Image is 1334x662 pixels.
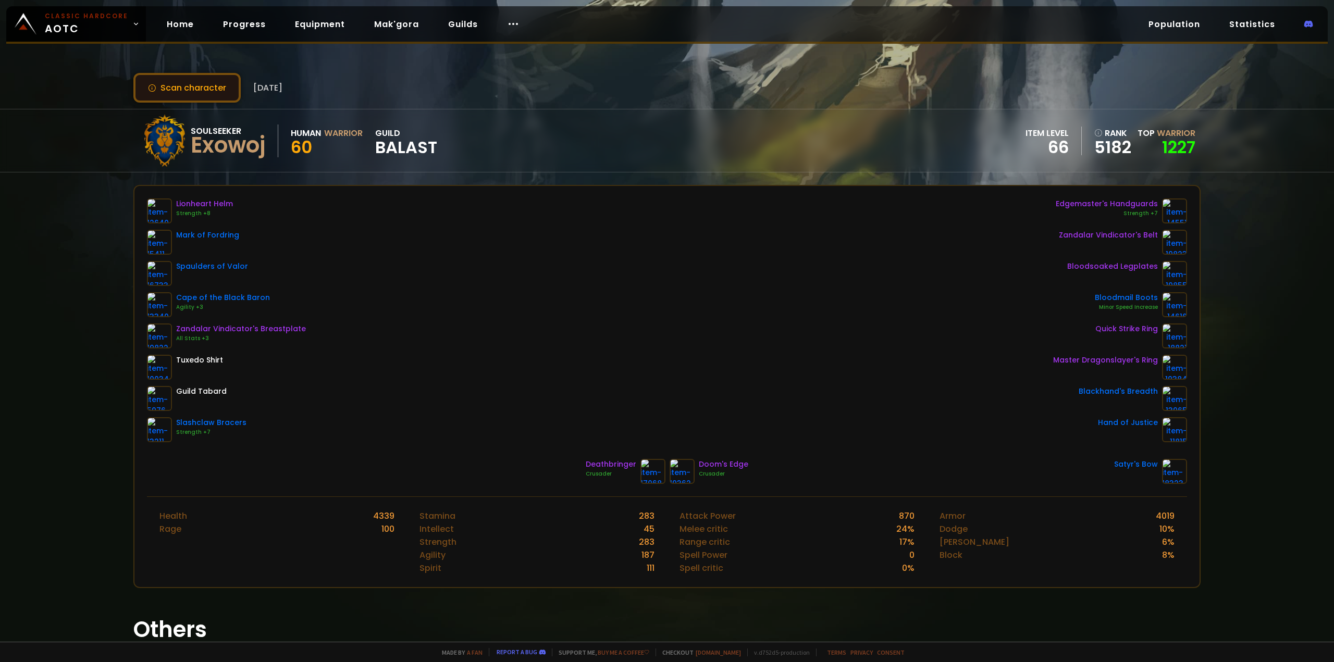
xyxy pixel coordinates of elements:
[1162,535,1175,548] div: 6 %
[699,459,748,470] div: Doom's Edge
[467,648,483,656] a: a fan
[940,509,966,522] div: Armor
[640,459,665,484] img: item-17068
[639,535,654,548] div: 283
[680,535,730,548] div: Range critic
[159,522,181,535] div: Rage
[176,198,233,209] div: Lionheart Helm
[1221,14,1283,35] a: Statistics
[877,648,905,656] a: Consent
[1162,230,1187,255] img: item-19823
[696,648,741,656] a: [DOMAIN_NAME]
[159,509,187,522] div: Health
[1162,548,1175,561] div: 8 %
[176,386,227,397] div: Guild Tabard
[1026,127,1069,140] div: item level
[747,648,810,656] span: v. d752d5 - production
[176,323,306,334] div: Zandalar Vindicator's Breastplate
[899,509,915,522] div: 870
[1026,140,1069,155] div: 66
[656,648,741,656] span: Checkout
[940,535,1009,548] div: [PERSON_NAME]
[133,613,1201,646] h1: Others
[1162,323,1187,348] img: item-18821
[440,14,486,35] a: Guilds
[215,14,274,35] a: Progress
[147,386,172,411] img: item-5976
[147,292,172,317] img: item-13340
[680,548,727,561] div: Spell Power
[680,509,736,522] div: Attack Power
[291,127,321,140] div: Human
[899,535,915,548] div: 17 %
[176,428,246,436] div: Strength +7
[1095,303,1158,311] div: Minor Speed Increase
[1162,198,1187,223] img: item-14551
[1094,140,1131,155] a: 5182
[1156,509,1175,522] div: 4019
[1095,323,1158,334] div: Quick Strike Ring
[1138,127,1195,140] div: Top
[366,14,427,35] a: Mak'gora
[680,522,728,535] div: Melee critic
[419,522,454,535] div: Intellect
[1162,386,1187,411] img: item-13965
[45,11,128,21] small: Classic Hardcore
[324,127,363,140] div: Warrior
[176,417,246,428] div: Slashclaw Bracers
[419,548,446,561] div: Agility
[375,127,437,155] div: guild
[419,561,441,574] div: Spirit
[419,509,455,522] div: Stamina
[1079,386,1158,397] div: Blackhand's Breadth
[850,648,873,656] a: Privacy
[1056,198,1158,209] div: Edgemaster's Handguards
[147,417,172,442] img: item-13211
[1059,230,1158,241] div: Zandalar Vindicator's Belt
[147,198,172,223] img: item-12640
[1162,459,1187,484] img: item-18323
[1162,135,1195,159] a: 1227
[1162,261,1187,286] img: item-19855
[644,522,654,535] div: 45
[1157,127,1195,139] span: Warrior
[147,355,172,380] img: item-10034
[287,14,353,35] a: Equipment
[176,355,223,366] div: Tuxedo Shirt
[133,73,241,103] button: Scan character
[827,648,846,656] a: Terms
[1162,417,1187,442] img: item-11815
[1162,292,1187,317] img: item-14616
[940,548,962,561] div: Block
[497,648,537,656] a: Report a bug
[147,323,172,348] img: item-19822
[375,140,437,155] span: BALAST
[699,470,748,478] div: Crusader
[598,648,649,656] a: Buy me a coffee
[647,561,654,574] div: 111
[158,14,202,35] a: Home
[1159,522,1175,535] div: 10 %
[253,81,282,94] span: [DATE]
[381,522,394,535] div: 100
[176,261,248,272] div: Spaulders of Valor
[6,6,146,42] a: Classic HardcoreAOTC
[176,230,239,241] div: Mark of Fordring
[896,522,915,535] div: 24 %
[641,548,654,561] div: 187
[1056,209,1158,218] div: Strength +7
[680,561,723,574] div: Spell critic
[191,124,265,138] div: Soulseeker
[940,522,968,535] div: Dodge
[909,548,915,561] div: 0
[1094,127,1131,140] div: rank
[586,459,636,470] div: Deathbringer
[147,230,172,255] img: item-15411
[176,292,270,303] div: Cape of the Black Baron
[1053,355,1158,366] div: Master Dragonslayer's Ring
[176,334,306,343] div: All Stats +3
[436,648,483,656] span: Made by
[45,11,128,36] span: AOTC
[373,509,394,522] div: 4339
[191,138,265,153] div: Exowoj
